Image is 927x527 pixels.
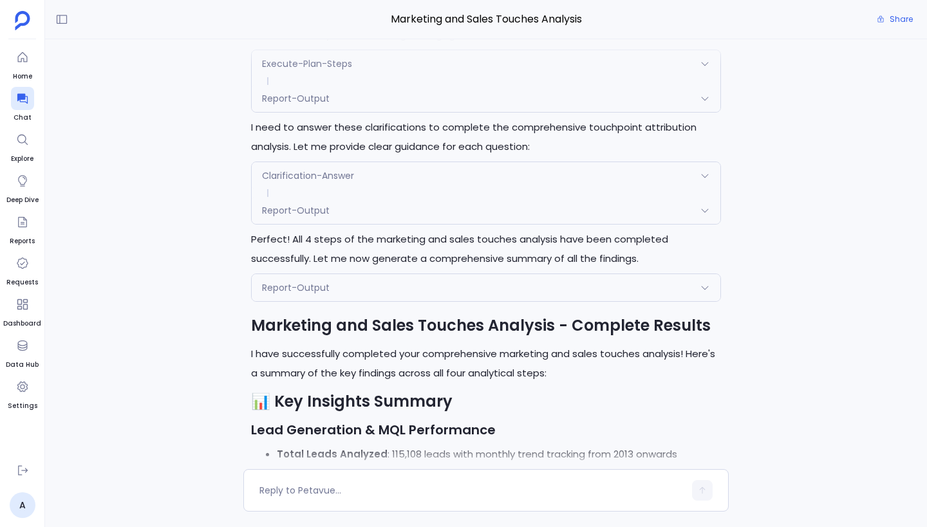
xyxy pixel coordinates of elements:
[869,10,921,28] button: Share
[11,87,34,123] a: Chat
[10,236,35,246] span: Reports
[6,169,39,205] a: Deep Dive
[890,14,913,24] span: Share
[11,46,34,82] a: Home
[262,281,330,294] span: Report-Output
[262,92,330,105] span: Report-Output
[251,421,496,439] strong: Lead Generation & MQL Performance
[251,118,721,156] p: I need to answer these clarifications to complete the comprehensive touchpoint attribution analys...
[6,334,39,370] a: Data Hub
[11,154,34,164] span: Explore
[6,252,38,288] a: Requests
[10,492,35,518] a: A
[243,11,729,28] span: Marketing and Sales Touches Analysis
[262,169,354,182] span: Clarification-Answer
[6,195,39,205] span: Deep Dive
[251,230,721,268] p: Perfect! All 4 steps of the marketing and sales touches analysis have been completed successfully...
[11,113,34,123] span: Chat
[3,319,41,329] span: Dashboard
[11,71,34,82] span: Home
[251,344,721,383] p: I have successfully completed your comprehensive marketing and sales touches analysis! Here's a s...
[251,391,453,412] strong: 📊 Key Insights Summary
[11,128,34,164] a: Explore
[8,401,37,411] span: Settings
[262,204,330,217] span: Report-Output
[6,360,39,370] span: Data Hub
[10,210,35,246] a: Reports
[3,293,41,329] a: Dashboard
[15,11,30,30] img: petavue logo
[6,277,38,288] span: Requests
[8,375,37,411] a: Settings
[251,315,711,336] strong: Marketing and Sales Touches Analysis - Complete Results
